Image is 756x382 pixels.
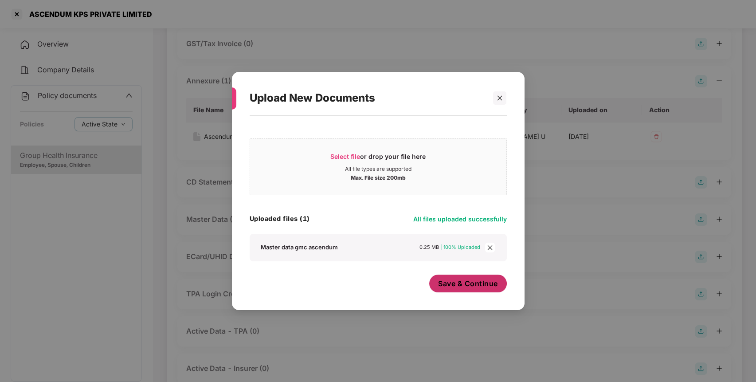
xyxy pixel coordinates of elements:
[419,244,439,250] span: 0.25 MB
[351,173,406,181] div: Max. File size 200mb
[429,275,507,292] button: Save & Continue
[345,165,411,173] div: All file types are supported
[250,146,506,188] span: Select fileor drop your file hereAll file types are supportedMax. File size 200mb
[485,243,495,252] span: close
[413,215,507,223] span: All files uploaded successfully
[497,95,503,101] span: close
[438,279,498,288] span: Save & Continue
[440,244,480,250] span: | 100% Uploaded
[250,81,486,115] div: Upload New Documents
[330,153,360,160] span: Select file
[250,214,310,223] h4: Uploaded files (1)
[261,243,338,251] div: Master data gmc ascendum
[330,152,426,165] div: or drop your file here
